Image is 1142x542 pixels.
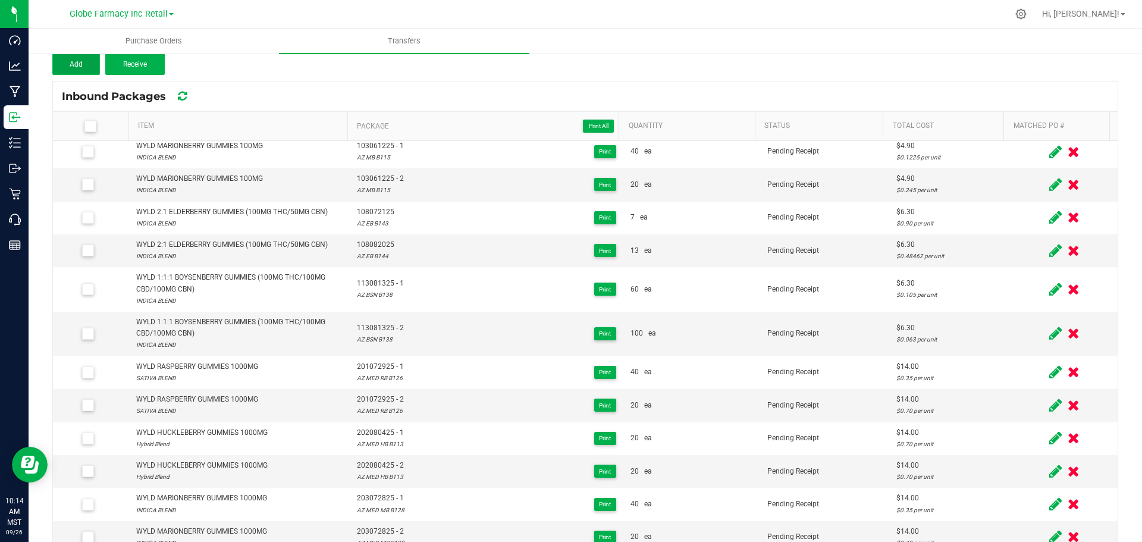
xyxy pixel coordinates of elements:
[630,179,639,190] span: 20
[629,121,751,131] a: QuantitySortable
[630,466,639,477] span: 20
[767,401,819,409] span: Pending Receipt
[599,534,611,540] span: Print
[136,460,268,471] div: WYLD HUCKLEBERRY GUMMIES 1000MG
[599,369,611,375] span: Print
[767,500,819,508] span: Pending Receipt
[357,173,404,184] span: 103061225 - 2
[630,433,639,444] span: 20
[767,368,819,376] span: Pending Receipt
[767,329,819,337] span: Pending Receipt
[5,528,23,537] p: 09/26
[644,433,652,444] span: ea
[594,432,616,445] button: Print
[896,218,1004,229] div: $0.90 per unit
[357,239,394,250] span: 108082025
[594,145,616,158] button: Print
[630,400,639,411] span: 20
[357,372,404,384] div: AZ MED RB B126
[136,438,268,450] div: Hybrid Blend
[136,372,258,384] div: SATIVA BLEND
[357,140,404,152] span: 103061225 - 1
[357,493,404,504] span: 203072825 - 1
[357,206,394,218] span: 108072125
[893,121,999,131] a: Total CostSortable
[594,211,616,224] button: Print
[594,244,616,257] button: Print
[594,399,616,412] button: Print
[357,119,614,133] a: PackagePrint AllSortable
[896,334,1004,345] div: $0.063 per unit
[630,146,639,157] span: 40
[896,140,1004,152] div: $4.90
[136,317,343,339] div: WYLD 1:1:1 BOYSENBERRY GUMMIES (100MG THC/100MG CBD/100MG CBN)
[9,137,21,149] inline-svg: Inventory
[896,289,1004,300] div: $0.105 per unit
[136,272,343,295] div: WYLD 1:1:1 BOYSENBERRY GUMMIES (100MG THC/100MG CBD/100MG CBN)
[594,465,616,478] button: Print
[896,427,1004,438] div: $14.00
[644,400,652,411] span: ea
[896,438,1004,450] div: $0.70 per unit
[357,218,394,229] div: AZ EB B143
[136,173,263,184] div: WYLD MARIONBERRY GUMMIES 100MG
[896,322,1004,334] div: $6.30
[357,405,404,416] div: AZ MED RB B126
[1042,9,1119,18] span: Hi, [PERSON_NAME]!
[357,250,394,262] div: AZ EB B144
[136,394,258,405] div: WYLD RASPBERRY GUMMIES 1000MG
[136,339,343,350] div: INDICA BLEND
[357,526,404,537] span: 203072825 - 2
[896,239,1004,250] div: $6.30
[644,146,652,157] span: ea
[357,394,404,405] span: 201072925 - 2
[764,121,879,131] a: StatusSortable
[599,148,611,155] span: Print
[357,438,404,450] div: AZ MED HB B113
[279,29,529,54] a: Transfers
[1014,121,1105,131] a: Matched PO #Sortable
[9,214,21,225] inline-svg: Call Center
[9,86,21,98] inline-svg: Manufacturing
[599,468,611,475] span: Print
[589,123,608,129] span: Print All
[70,60,83,68] span: Add
[599,214,611,221] span: Print
[896,278,1004,289] div: $6.30
[9,111,21,123] inline-svg: Inbound
[630,284,639,295] span: 60
[767,246,819,255] span: Pending Receipt
[357,289,404,300] div: AZ BSN B138
[357,119,614,133] span: Package
[9,60,21,72] inline-svg: Analytics
[648,328,656,339] span: ea
[896,505,1004,516] div: $0.35 per unit
[630,366,639,378] span: 40
[896,526,1004,537] div: $14.00
[136,239,328,250] div: WYLD 2:1 ELDERBERRY GUMMIES (100MG THC/50MG CBN)
[136,140,263,152] div: WYLD MARIONBERRY GUMMIES 100MG
[138,121,343,131] a: ItemSortable
[105,54,170,75] submit-button: Receive inventory against this transfer
[583,120,614,133] button: Print All
[12,447,48,483] iframe: Resource center
[105,54,165,75] button: Receive
[896,405,1004,416] div: $0.70 per unit
[630,212,635,223] span: 7
[136,206,328,218] div: WYLD 2:1 ELDERBERRY GUMMIES (100MG THC/50MG CBN)
[630,499,639,510] span: 40
[599,330,611,337] span: Print
[136,361,258,372] div: WYLD RASPBERRY GUMMIES 1000MG
[896,493,1004,504] div: $14.00
[644,366,652,378] span: ea
[70,9,168,19] span: Globe Farmacy Inc Retail
[136,184,263,196] div: INDICA BLEND
[896,372,1004,384] div: $0.35 per unit
[136,427,268,438] div: WYLD HUCKLEBERRY GUMMIES 1000MG
[9,188,21,200] inline-svg: Retail
[357,152,404,163] div: AZ MB B115
[357,322,404,334] span: 113081325 - 2
[123,60,147,68] span: Receive
[767,213,819,221] span: Pending Receipt
[9,35,21,46] inline-svg: Dashboard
